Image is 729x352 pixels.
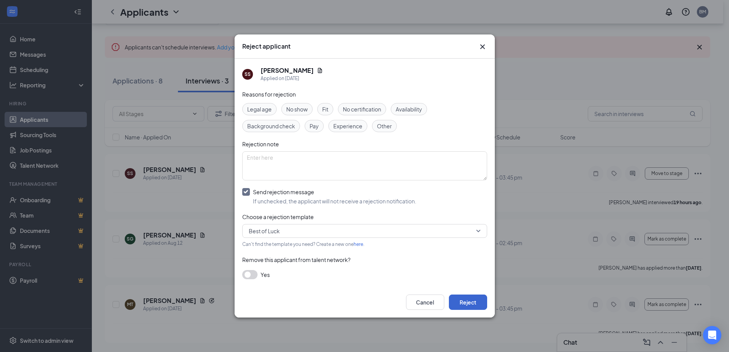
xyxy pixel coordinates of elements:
button: Cancel [406,295,444,310]
span: No certification [343,105,381,113]
span: Background check [247,122,295,130]
div: SS [245,71,251,77]
span: Yes [261,270,270,279]
h3: Reject applicant [242,42,290,51]
span: Remove this applicant from talent network? [242,256,351,263]
span: Pay [310,122,319,130]
span: Reasons for rejection [242,91,296,98]
span: Fit [322,105,328,113]
button: Reject [449,295,487,310]
span: Best of Luck [249,225,280,237]
span: Choose a rejection template [242,213,314,220]
div: Applied on [DATE] [261,75,323,82]
a: here [354,241,363,247]
div: Open Intercom Messenger [703,326,721,344]
span: Can't find the template you need? Create a new one . [242,241,364,247]
span: Availability [396,105,422,113]
span: No show [286,105,308,113]
button: Close [478,42,487,51]
span: Legal age [247,105,272,113]
svg: Document [317,67,323,74]
span: Rejection note [242,141,279,147]
span: Experience [333,122,362,130]
svg: Cross [478,42,487,51]
h5: [PERSON_NAME] [261,66,314,75]
span: Other [377,122,392,130]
